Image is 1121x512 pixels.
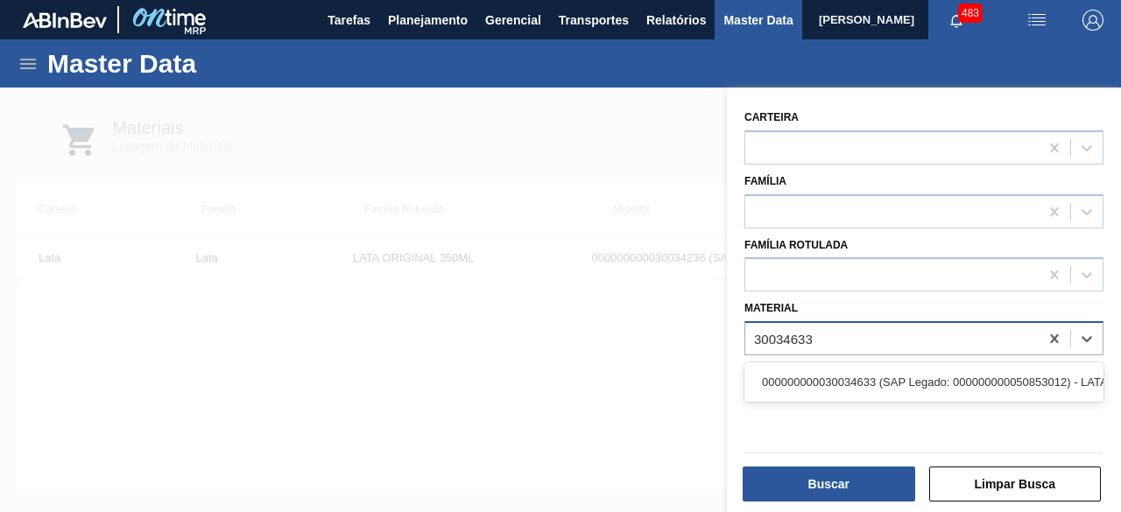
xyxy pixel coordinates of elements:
[1026,10,1047,31] img: userActions
[47,53,358,74] h1: Master Data
[743,466,915,501] button: Buscar
[646,10,706,31] span: Relatórios
[1082,10,1103,31] img: Logout
[23,12,107,28] img: TNhmsLtSVTkK8tSr43FrP2fwEKptu5GPRR3wAAAABJRU5ErkJggg==
[744,239,848,251] label: Família Rotulada
[744,366,1103,398] div: 000000000030034633 (SAP Legado: 000000000050853012) - LATA BRAHMA 269 [GEOGRAPHIC_DATA]
[744,111,799,123] label: Carteira
[929,466,1102,501] button: Limpar Busca
[559,10,629,31] span: Transportes
[723,10,793,31] span: Master Data
[485,10,541,31] span: Gerencial
[388,10,468,31] span: Planejamento
[928,8,984,32] button: Notificações
[328,10,370,31] span: Tarefas
[958,4,983,23] span: 483
[744,175,786,187] label: Família
[744,302,798,314] label: Material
